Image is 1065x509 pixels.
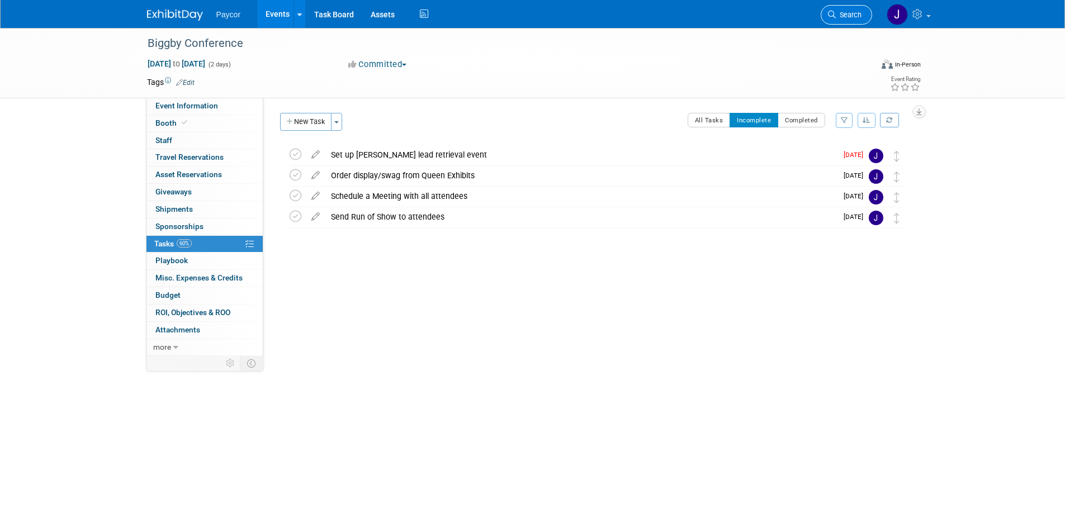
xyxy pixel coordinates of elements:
[806,58,921,75] div: Event Format
[894,192,900,203] i: Move task
[155,118,190,127] span: Booth
[778,113,825,127] button: Completed
[306,170,325,180] a: edit
[153,342,171,351] span: more
[146,305,263,321] a: ROI, Objectives & ROO
[146,201,263,218] a: Shipments
[869,190,883,204] img: Jenny Campbell
[146,184,263,201] a: Giveaways
[144,34,855,54] div: Biggby Conference
[147,9,203,21] img: ExhibitDay
[146,339,263,356] a: more
[836,11,862,19] span: Search
[146,287,263,304] a: Budget
[890,77,920,82] div: Event Rating
[821,5,872,25] a: Search
[844,151,869,159] span: [DATE]
[155,291,181,299] span: Budget
[344,59,411,70] button: Committed
[325,166,837,185] div: Order display/swag from Queen Exhibits
[155,170,222,179] span: Asset Reservations
[730,113,778,127] button: Incomplete
[221,356,240,370] td: Personalize Event Tab Strip
[155,273,243,282] span: Misc. Expenses & Credits
[176,79,195,87] a: Edit
[146,218,263,235] a: Sponsorships
[147,77,195,88] td: Tags
[146,132,263,149] a: Staff
[146,98,263,115] a: Event Information
[146,253,263,269] a: Playbook
[306,150,325,160] a: edit
[887,4,908,25] img: Jenny Campbell
[894,151,900,161] i: Move task
[146,149,263,166] a: Travel Reservations
[146,236,263,253] a: Tasks60%
[894,172,900,182] i: Move task
[146,115,263,132] a: Booth
[894,60,921,69] div: In-Person
[155,187,192,196] span: Giveaways
[146,270,263,287] a: Misc. Expenses & Credits
[207,61,231,68] span: (2 days)
[147,59,206,69] span: [DATE] [DATE]
[306,212,325,222] a: edit
[155,256,188,265] span: Playbook
[154,239,192,248] span: Tasks
[325,207,837,226] div: Send Run of Show to attendees
[155,204,193,213] span: Shipments
[155,101,218,110] span: Event Information
[882,60,893,69] img: Format-Inperson.png
[216,10,241,19] span: Paycor
[869,149,883,163] img: Jenny Campbell
[155,136,172,145] span: Staff
[171,59,182,68] span: to
[844,213,869,221] span: [DATE]
[280,113,332,131] button: New Task
[688,113,731,127] button: All Tasks
[869,169,883,184] img: Jenny Campbell
[880,113,899,127] a: Refresh
[894,213,900,223] i: Move task
[844,172,869,179] span: [DATE]
[146,167,263,183] a: Asset Reservations
[155,222,203,231] span: Sponsorships
[182,120,187,126] i: Booth reservation complete
[869,211,883,225] img: Jenny Campbell
[306,191,325,201] a: edit
[155,308,230,317] span: ROI, Objectives & ROO
[146,322,263,339] a: Attachments
[844,192,869,200] span: [DATE]
[155,325,200,334] span: Attachments
[155,153,224,161] span: Travel Reservations
[177,239,192,248] span: 60%
[325,187,837,206] div: Schedule a Meeting with all attendees
[240,356,263,370] td: Toggle Event Tabs
[325,145,837,164] div: Set up [PERSON_NAME] lead retrieval event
